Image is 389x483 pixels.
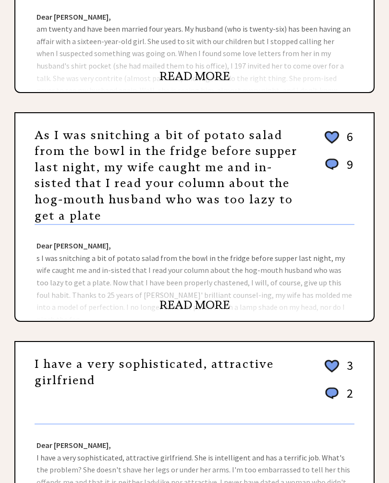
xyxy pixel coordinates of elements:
[342,358,353,385] td: 3
[36,12,111,22] strong: Dear [PERSON_NAME],
[342,386,353,411] td: 2
[36,241,111,251] strong: Dear [PERSON_NAME],
[35,357,274,388] a: I have a very sophisticated, attractive girlfriend
[15,225,374,321] div: s I was snitching a bit of potato salad from the bowl in the fridge before supper last night, my ...
[342,129,353,156] td: 6
[323,130,340,146] img: heart_outline%202.png
[323,386,340,401] img: message_round%201.png
[323,358,340,375] img: heart_outline%202.png
[323,157,340,173] img: message_round%201.png
[159,298,230,313] a: READ MORE
[36,441,111,450] strong: Dear [PERSON_NAME],
[342,157,353,182] td: 9
[159,70,230,84] a: READ MORE
[35,129,297,224] a: As I was snitching a bit of potato salad from the bowl in the fridge before supper last night, my...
